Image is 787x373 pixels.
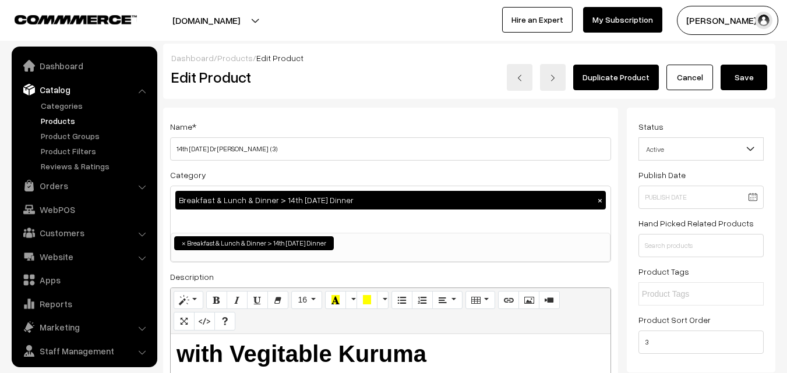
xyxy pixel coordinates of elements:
[15,222,153,243] a: Customers
[175,191,606,209] div: Breakfast & Lunch & Dinner > 14th [DATE] Dinner
[256,53,303,63] span: Edit Product
[549,74,556,81] img: right-arrow.png
[638,186,764,209] input: Publish Date
[15,15,137,24] img: COMMMERCE
[174,291,203,310] button: Style
[171,52,767,64] div: / /
[15,317,153,338] a: Marketing
[573,65,659,90] a: Duplicate Product
[638,120,664,133] label: Status
[15,246,153,267] a: Website
[177,341,426,367] b: with Vegitable Kuruma
[298,295,307,304] span: 16
[38,100,153,112] a: Categories
[345,291,357,310] button: More Color
[638,314,711,326] label: Product Sort Order
[170,271,214,283] label: Description
[498,291,519,310] button: Link (CTRL+K)
[206,291,227,310] button: Bold (CTRL+B)
[516,74,523,81] img: left-arrow.png
[465,291,495,310] button: Table
[721,65,767,90] button: Save
[412,291,433,310] button: Ordered list (CTRL+SHIFT+NUM8)
[132,6,281,35] button: [DOMAIN_NAME]
[38,130,153,142] a: Product Groups
[638,217,754,229] label: Hand Picked Related Products
[357,291,377,310] button: Background Color
[227,291,248,310] button: Italic (CTRL+I)
[638,169,686,181] label: Publish Date
[502,7,573,33] a: Hire an Expert
[15,175,153,196] a: Orders
[639,139,763,159] span: Active
[638,137,764,161] span: Active
[15,199,153,220] a: WebPOS
[174,312,195,331] button: Full Screen
[518,291,539,310] button: Picture
[38,160,153,172] a: Reviews & Ratings
[432,291,462,310] button: Paragraph
[638,265,689,278] label: Product Tags
[583,7,662,33] a: My Subscription
[214,312,235,331] button: Help
[539,291,560,310] button: Video
[15,12,117,26] a: COMMMERCE
[391,291,412,310] button: Unordered list (CTRL+SHIFT+NUM7)
[377,291,389,310] button: More Color
[677,6,778,35] button: [PERSON_NAME] s…
[247,291,268,310] button: Underline (CTRL+U)
[171,68,410,86] h2: Edit Product
[325,291,346,310] button: Recent Color
[170,137,611,161] input: Name
[642,288,744,300] input: Product Tags
[15,293,153,314] a: Reports
[15,340,153,361] a: Staff Management
[170,120,196,133] label: Name
[638,331,764,354] input: Enter Number
[171,53,214,63] a: Dashboard
[15,269,153,290] a: Apps
[755,12,772,29] img: user
[267,291,288,310] button: Remove Font Style (CTRL+\)
[38,115,153,127] a: Products
[595,195,605,205] button: ×
[217,53,253,63] a: Products
[666,65,713,90] a: Cancel
[638,234,764,257] input: Search products
[15,55,153,76] a: Dashboard
[291,291,322,310] button: Font Size
[15,79,153,100] a: Catalog
[38,145,153,157] a: Product Filters
[194,312,215,331] button: Code View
